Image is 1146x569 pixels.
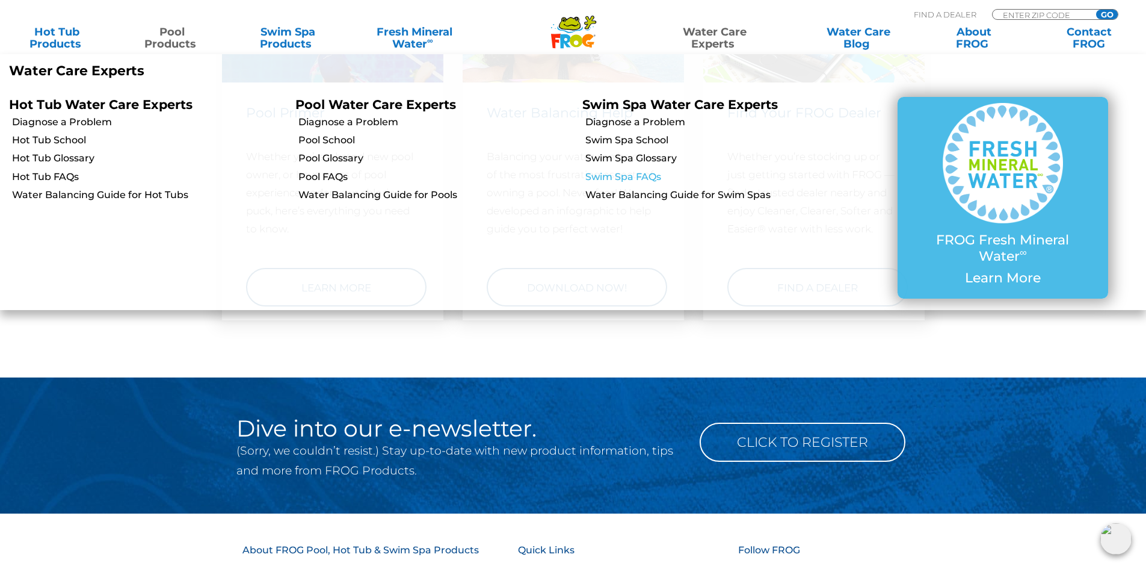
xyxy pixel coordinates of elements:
[128,26,217,50] a: PoolProducts
[585,188,860,202] a: Water Balancing Guide for Swim Spas
[236,441,682,480] p: (Sorry, we couldn’t resist.) Stay up-to-date with new product information, tips and more from FRO...
[12,116,286,129] a: Diagnose a Problem
[914,9,976,20] p: Find A Dealer
[12,134,286,147] a: Hot Tub School
[585,116,860,129] a: Diagnose a Problem
[1100,523,1132,555] img: openIcon
[242,544,488,569] h3: About FROG Pool, Hot Tub & Swim Spa Products
[1002,10,1083,20] input: Zip Code Form
[298,170,573,184] a: Pool FAQs
[298,188,573,202] a: Water Balancing Guide for Pools
[298,152,573,165] a: Pool Glossary
[813,26,903,50] a: Water CareBlog
[236,417,682,441] h2: Dive into our e-newsletter.
[1044,26,1134,50] a: ContactFROG
[518,544,724,569] h3: Quick Links
[738,544,889,569] h3: Follow FROG
[585,134,860,147] a: Swim Spa School
[1020,246,1027,258] sup: ∞
[298,134,573,147] a: Pool School
[642,26,787,50] a: Water CareExperts
[922,232,1084,264] p: FROG Fresh Mineral Water
[922,103,1084,292] a: FROG Fresh Mineral Water∞ Learn More
[427,36,433,45] sup: ∞
[929,26,1018,50] a: AboutFROG
[298,116,573,129] a: Diagnose a Problem
[585,152,860,165] a: Swim Spa Glossary
[700,423,905,462] a: Click to Register
[585,170,860,184] a: Swim Spa FAQs
[295,97,456,112] a: Pool Water Care Experts
[582,97,778,112] a: Swim Spa Water Care Experts
[1096,10,1118,19] input: GO
[12,26,102,50] a: Hot TubProducts
[922,270,1084,286] p: Learn More
[12,188,286,202] a: Water Balancing Guide for Hot Tubs
[243,26,333,50] a: Swim SpaProducts
[358,26,470,50] a: Fresh MineralWater∞
[12,170,286,184] a: Hot Tub FAQs
[9,63,564,79] p: Water Care Experts
[12,152,286,165] a: Hot Tub Glossary
[9,97,193,112] a: Hot Tub Water Care Experts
